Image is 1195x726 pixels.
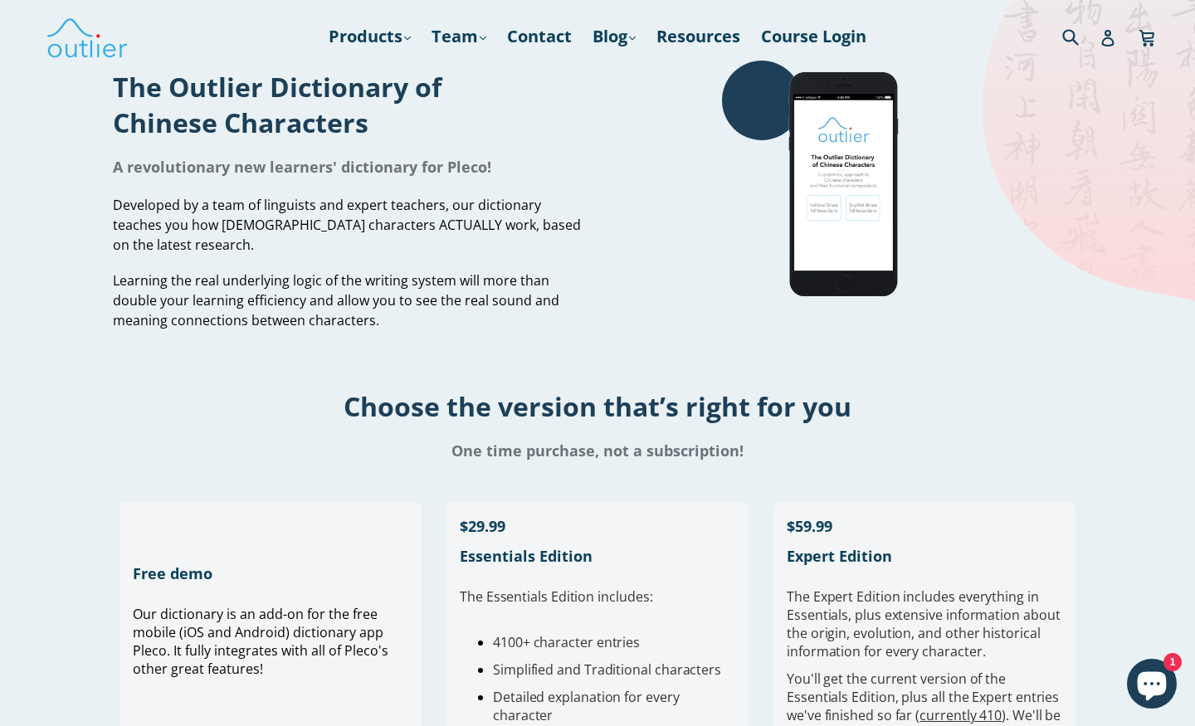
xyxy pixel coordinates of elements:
a: Blog [584,22,644,51]
a: Team [423,22,495,51]
span: The Essentials Edition includes: [460,587,652,606]
a: Course Login [753,22,875,51]
h1: Free demo [133,563,408,583]
h1: Expert Edition [787,546,1062,566]
inbox-online-store-chat: Shopify online store chat [1122,659,1182,713]
span: Our dictionary is an add-on for the free mobile (iOS and Android) dictionary app Pleco. It fully ... [133,605,388,678]
span: verything in Essentials, plus extensive information about the origin, evolution, and other histor... [787,587,1060,660]
img: Outlier Linguistics [46,12,129,61]
h1: A revolutionary new learners' dictionary for Pleco! [113,157,585,177]
span: Developed by a team of linguists and expert teachers, our dictionary teaches you how [DEMOGRAPHIC... [113,196,581,254]
span: $59.99 [787,516,832,536]
span: Simplified and Traditional characters [493,660,721,679]
span: The Expert Edition includes e [787,587,966,606]
a: currently 410 [919,706,1002,724]
h1: Essentials Edition [460,546,735,566]
h1: The Outlier Dictionary of Chinese Characters [113,69,585,140]
input: Search [1058,19,1104,53]
span: Learning the real underlying logic of the writing system will more than double your learning effi... [113,271,559,329]
span: Detailed explanation for every character [493,688,680,724]
span: 4100+ character entries [493,633,640,651]
a: Products [320,22,419,51]
span: $29.99 [460,516,505,536]
a: Resources [648,22,749,51]
a: Contact [499,22,580,51]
